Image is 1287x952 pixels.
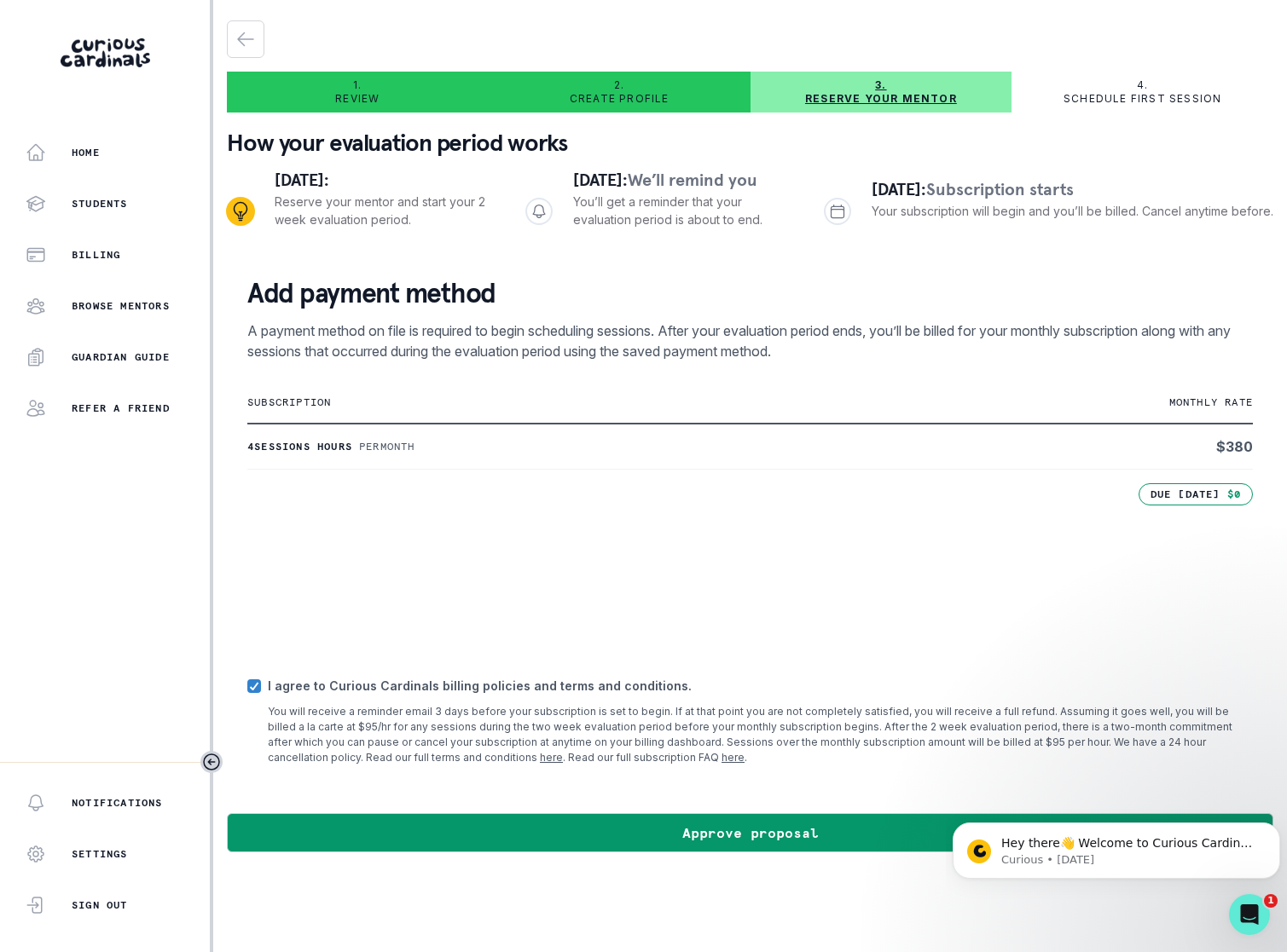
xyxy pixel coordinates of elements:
button: Toggle sidebar [200,751,223,773]
p: I agree to Curious Cardinals billing policies and terms and conditions. [268,677,1253,695]
a: here [540,751,563,764]
p: Sign Out [72,898,128,912]
img: Curious Cardinals Logo [61,38,150,67]
a: here [722,751,745,764]
p: Add payment method [247,276,1253,310]
p: 2. [614,78,624,92]
span: Subscription starts [926,178,1074,200]
button: Approve proposal [227,813,1273,852]
span: [DATE]: [872,178,926,200]
p: Refer a friend [72,401,170,415]
p: Notifications [72,796,163,810]
p: Create profile [570,92,670,106]
p: You will receive a reminder email 3 days before your subscription is set to begin. If at that poi... [268,704,1253,765]
span: We’ll remind you [628,169,757,191]
p: 4 sessions hours [247,440,352,453]
p: Review [335,92,380,106]
p: Browse Mentors [72,299,170,313]
p: 1. [353,78,362,92]
p: Your subscription will begin and you’ll be billed. Cancel anytime before. [872,202,1273,220]
div: Progress [227,167,1273,256]
p: Reserve your mentor and start your 2 week evaluation period. [275,193,498,228]
iframe: Intercom notifications message [946,787,1287,906]
p: 4. [1137,78,1148,92]
span: 1 [1264,894,1278,908]
iframe: Secure payment input frame [244,502,1256,653]
p: Due [DATE] [1151,488,1220,501]
p: 3. [875,78,886,92]
p: $0 [1227,488,1241,501]
p: Schedule first session [1064,92,1221,106]
p: Reserve your mentor [805,92,957,106]
iframe: Intercom live chat [1229,894,1270,935]
p: A payment method on file is required to begin scheduling sessions. After your evaluation period e... [247,320,1253,361]
p: How your evaluation period works [227,126,1273,160]
p: Settings [72,847,128,861]
p: Home [72,146,100,159]
p: Students [72,197,128,211]
p: Per month [359,440,415,453]
span: [DATE]: [573,169,628,191]
span: [DATE]: [275,169,329,191]
p: monthly rate [918,395,1253,409]
p: You’ll get a reminder that your evaluation period is about to end. [573,193,797,228]
p: Billing [72,248,120,262]
p: Guardian Guide [72,350,170,364]
td: $ 380 [918,424,1253,470]
p: subscription [247,395,918,409]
